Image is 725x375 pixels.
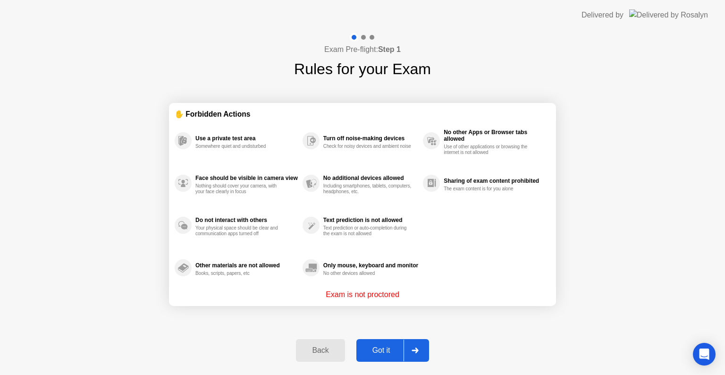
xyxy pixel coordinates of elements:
div: ✋ Forbidden Actions [175,109,550,119]
div: Use of other applications or browsing the internet is not allowed [444,144,533,155]
div: The exam content is for you alone [444,186,533,192]
div: Turn off noise-making devices [323,135,418,142]
div: Text prediction is not allowed [323,217,418,223]
div: Including smartphones, tablets, computers, headphones, etc. [323,183,413,195]
h4: Exam Pre-flight: [324,44,401,55]
div: Delivered by [582,9,624,21]
div: Open Intercom Messenger [693,343,716,366]
div: Back [299,346,342,355]
img: Delivered by Rosalyn [629,9,708,20]
h1: Rules for your Exam [294,58,431,80]
div: Nothing should cover your camera, with your face clearly in focus [195,183,285,195]
div: Face should be visible in camera view [195,175,298,181]
p: Exam is not proctored [326,289,399,300]
div: Got it [359,346,404,355]
div: Sharing of exam content prohibited [444,178,546,184]
div: Somewhere quiet and undisturbed [195,144,285,149]
div: Check for noisy devices and ambient noise [323,144,413,149]
div: Books, scripts, papers, etc [195,271,285,276]
div: Your physical space should be clear and communication apps turned off [195,225,285,237]
div: Use a private test area [195,135,298,142]
button: Back [296,339,345,362]
div: No additional devices allowed [323,175,418,181]
div: No other devices allowed [323,271,413,276]
div: Text prediction or auto-completion during the exam is not allowed [323,225,413,237]
button: Got it [356,339,429,362]
div: No other Apps or Browser tabs allowed [444,129,546,142]
div: Only mouse, keyboard and monitor [323,262,418,269]
div: Other materials are not allowed [195,262,298,269]
div: Do not interact with others [195,217,298,223]
b: Step 1 [378,45,401,53]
